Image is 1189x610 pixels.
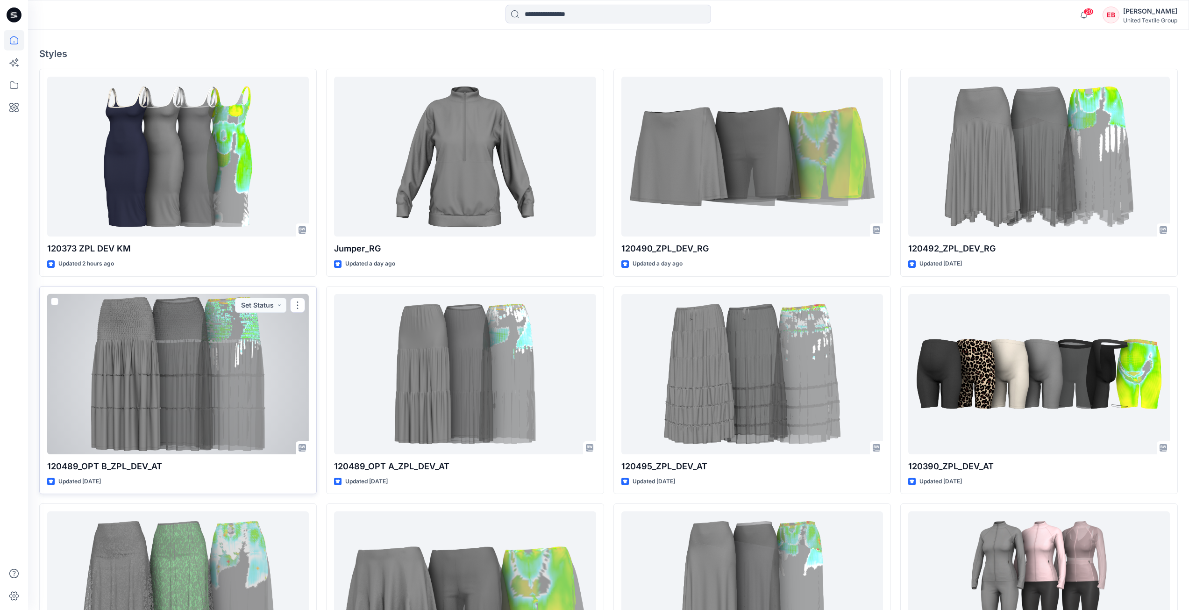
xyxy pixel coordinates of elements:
span: 20 [1083,8,1094,15]
div: United Textile Group [1123,17,1177,24]
a: 120489_OPT B_ZPL_DEV_AT [47,294,309,454]
a: Jumper_RG [334,77,596,237]
p: 120373 ZPL DEV KM [47,242,309,255]
p: 120490_ZPL_DEV_RG [621,242,883,255]
p: Jumper_RG [334,242,596,255]
p: 120492_ZPL_DEV_RG [908,242,1170,255]
p: Updated [DATE] [919,259,962,269]
p: Updated [DATE] [633,477,675,487]
h4: Styles [39,48,1178,59]
p: 120489_OPT B_ZPL_DEV_AT [47,460,309,473]
p: Updated [DATE] [345,477,388,487]
p: Updated [DATE] [58,477,101,487]
p: 120489_OPT A_ZPL_DEV_AT [334,460,596,473]
a: 120492_ZPL_DEV_RG [908,77,1170,237]
a: 120373 ZPL DEV KM [47,77,309,237]
p: Updated 2 hours ago [58,259,114,269]
p: Updated a day ago [633,259,683,269]
a: 120390_ZPL_DEV_AT [908,294,1170,454]
div: [PERSON_NAME] [1123,6,1177,17]
p: Updated a day ago [345,259,395,269]
a: 120489_OPT A_ZPL_DEV_AT [334,294,596,454]
div: EB [1103,7,1119,23]
a: 120495_ZPL_DEV_AT [621,294,883,454]
p: 120390_ZPL_DEV_AT [908,460,1170,473]
p: Updated [DATE] [919,477,962,487]
a: 120490_ZPL_DEV_RG [621,77,883,237]
p: 120495_ZPL_DEV_AT [621,460,883,473]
